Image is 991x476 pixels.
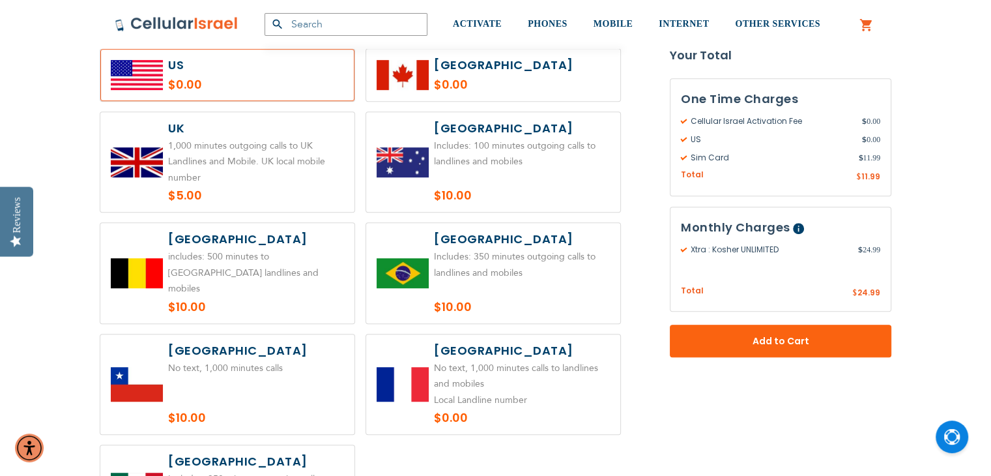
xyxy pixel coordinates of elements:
[670,325,891,357] button: Add to Cart
[713,335,848,348] span: Add to Cart
[858,244,863,256] span: $
[265,13,427,36] input: Search
[735,19,820,29] span: OTHER SERVICES
[856,171,861,183] span: $
[681,285,704,297] span: Total
[453,19,502,29] span: ACTIVATE
[681,89,880,109] h3: One Time Charges
[528,19,567,29] span: PHONES
[858,244,880,256] span: 24.99
[11,197,23,233] div: Reviews
[862,115,867,127] span: $
[594,19,633,29] span: MOBILE
[858,152,880,164] span: 11.99
[670,46,891,65] strong: Your Total
[681,115,862,127] span: Cellular Israel Activation Fee
[793,223,804,234] span: Help
[681,152,858,164] span: Sim Card
[861,171,880,182] span: 11.99
[681,219,790,235] span: Monthly Charges
[681,169,704,181] span: Total
[659,19,709,29] span: INTERNET
[862,134,880,145] span: 0.00
[857,287,880,298] span: 24.99
[681,134,862,145] span: US
[115,16,238,32] img: Cellular Israel Logo
[862,134,867,145] span: $
[852,288,857,299] span: $
[858,152,863,164] span: $
[862,115,880,127] span: 0.00
[681,244,858,256] span: Xtra : Kosher UNLIMITED
[15,434,44,462] div: Accessibility Menu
